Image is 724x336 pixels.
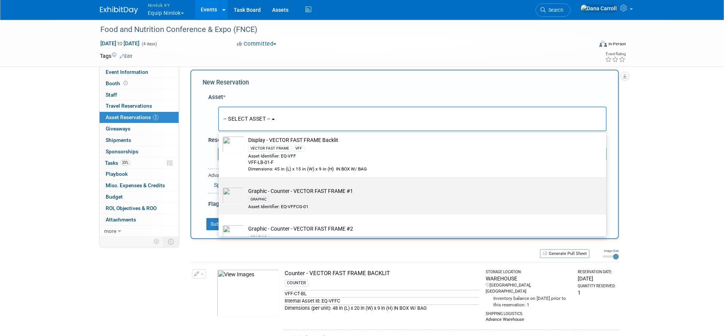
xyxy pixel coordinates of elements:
a: Edit [120,54,132,59]
span: Search [546,7,563,13]
div: Asset Identifier: EQ-VFFCG-01 [248,204,591,210]
button: Committed [234,40,279,48]
a: Event Information [100,67,179,78]
span: -- SELECT ASSET -- [223,116,271,122]
span: Budget [106,194,123,200]
div: COUNTER [285,280,308,287]
a: more [100,226,179,237]
div: Internal Asset Id: EQ-VFFC [285,297,479,304]
span: 2 [153,115,158,120]
img: Dana Carroll [580,4,617,13]
div: VFF-LB-01-F [248,159,591,166]
a: ROI, Objectives & ROO [100,203,179,214]
button: -- SELECT ASSET -- [218,107,607,131]
div: Inventory balance on [DATE] prior to this reservation: 1 [486,295,571,308]
a: Playbook [100,169,179,180]
span: Misc. Expenses & Credits [106,182,165,188]
span: Shipments [106,137,131,143]
div: Counter - VECTOR FAST FRAME BACKLIT [285,269,479,277]
span: Travel Reservations [106,103,152,109]
div: Event Format [548,40,626,51]
span: Flag: [208,201,220,207]
td: Toggle Event Tabs [163,237,179,247]
div: [GEOGRAPHIC_DATA], [GEOGRAPHIC_DATA] [486,282,571,295]
div: Storage Location: [486,269,571,275]
span: Sponsorships [106,148,138,154]
div: Shipping Logistics: [486,308,571,317]
div: Quantity Reserved: [578,283,615,289]
span: Nimlok KY [148,1,184,9]
div: GRAPHIC [248,196,269,202]
span: Asset Reservations [106,114,158,120]
div: In-Person [608,41,626,47]
img: View Images [217,269,280,317]
span: New Reservation [203,79,249,86]
a: Specify Shipping Logistics Category [214,182,298,188]
div: Reservation Date: [578,269,615,275]
a: Search [535,3,570,17]
div: Event Rating [605,52,626,56]
button: Generate Pull Sheet [540,249,589,258]
td: Personalize Event Tab Strip [150,237,163,247]
span: Staff [106,92,117,98]
div: Dimensions (per unit): 48 in (L) x 20 in (W) x 9 in (H) IN BOX W/ BAG [285,304,479,312]
div: GRAPHIC [248,234,269,240]
div: Asset Identifier: EQ-VFF [248,153,591,159]
span: Booth [106,80,129,86]
span: [DATE] [DATE] [100,40,140,47]
a: Travel Reservations [100,100,179,111]
a: Attachments [100,214,179,225]
span: more [104,228,116,234]
img: ExhibitDay [100,6,138,14]
div: VFF-CT-BL [285,290,479,297]
div: 1 [578,289,615,296]
div: Image Size [603,248,619,253]
span: Giveaways [106,126,130,132]
span: (4 days) [141,41,157,46]
a: Tasks33% [100,158,179,169]
div: Food and Nutrition Conference & Expo (FNCE) [98,23,581,37]
a: Budget [100,191,179,202]
div: Dimensions: 45 in (L) x 15 in (W) x 9 in (H) IN BOX W/ BAG [248,166,591,172]
td: Graphic - Counter - VECTOR FAST FRAME #2 [244,225,591,248]
span: 33% [120,160,130,166]
span: Tasks [105,160,130,166]
div: [DATE] [578,275,615,282]
a: Sponsorships [100,146,179,157]
span: Booth not reserved yet [122,80,129,86]
a: Asset Reservations2 [100,112,179,123]
a: Staff [100,89,179,100]
div: Advance Warehouse [486,317,571,323]
div: VFF [293,145,304,151]
div: Reservation Notes [208,136,607,144]
td: Tags [100,52,132,60]
div: Asset [208,93,607,101]
span: Attachments [106,217,136,223]
div: VECTOR FAST FRAME [248,145,292,151]
span: Event Information [106,69,148,75]
a: Shipments [100,135,179,146]
span: ROI, Objectives & ROO [106,205,157,211]
span: to [116,40,124,46]
a: Giveaways [100,123,179,134]
img: Format-Inperson.png [599,41,607,47]
button: Submit [206,218,231,230]
td: Graphic - Counter - VECTOR FAST FRAME #1 [244,187,591,210]
a: Misc. Expenses & Credits [100,180,179,191]
div: WAREHOUSE [486,275,571,282]
td: Display - VECTOR FAST FRAME Backlit [244,136,591,172]
div: Advanced Options [208,172,607,179]
span: Playbook [106,171,128,177]
a: Booth [100,78,179,89]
